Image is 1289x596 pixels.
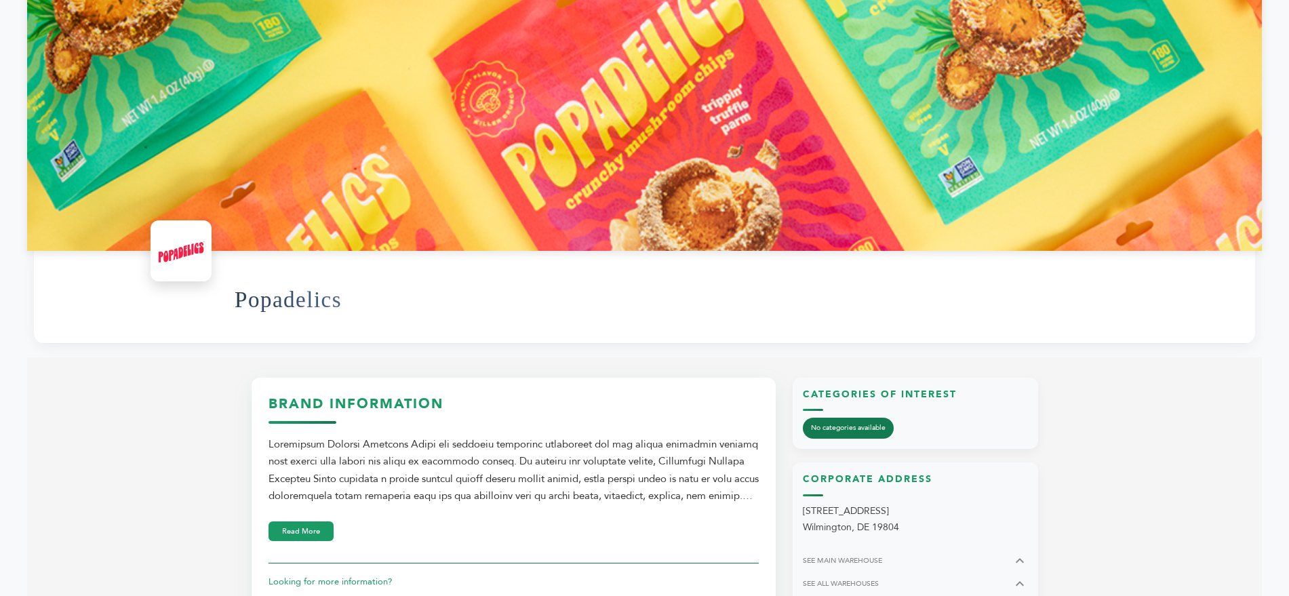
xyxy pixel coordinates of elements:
h3: Brand Information [269,395,759,424]
h3: Categories of Interest [803,388,1028,412]
button: SEE ALL WAREHOUSES [803,576,1028,592]
span: SEE MAIN WAREHOUSE [803,555,882,565]
p: [STREET_ADDRESS] Wilmington, DE 19804 [803,503,1028,536]
button: SEE MAIN WAREHOUSE [803,553,1028,569]
h3: Corporate Address [803,473,1028,496]
button: Read More [269,521,334,541]
span: SEE ALL WAREHOUSES [803,578,879,589]
div: Loremipsum Dolorsi Ametcons Adipi eli seddoeiu temporinc utlaboreet dol mag aliqua enimadmin veni... [269,436,759,505]
img: Popadelics Logo [154,224,208,278]
p: Looking for more information? [269,574,759,590]
span: No categories available [803,418,894,439]
h1: Popadelics [235,266,342,333]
